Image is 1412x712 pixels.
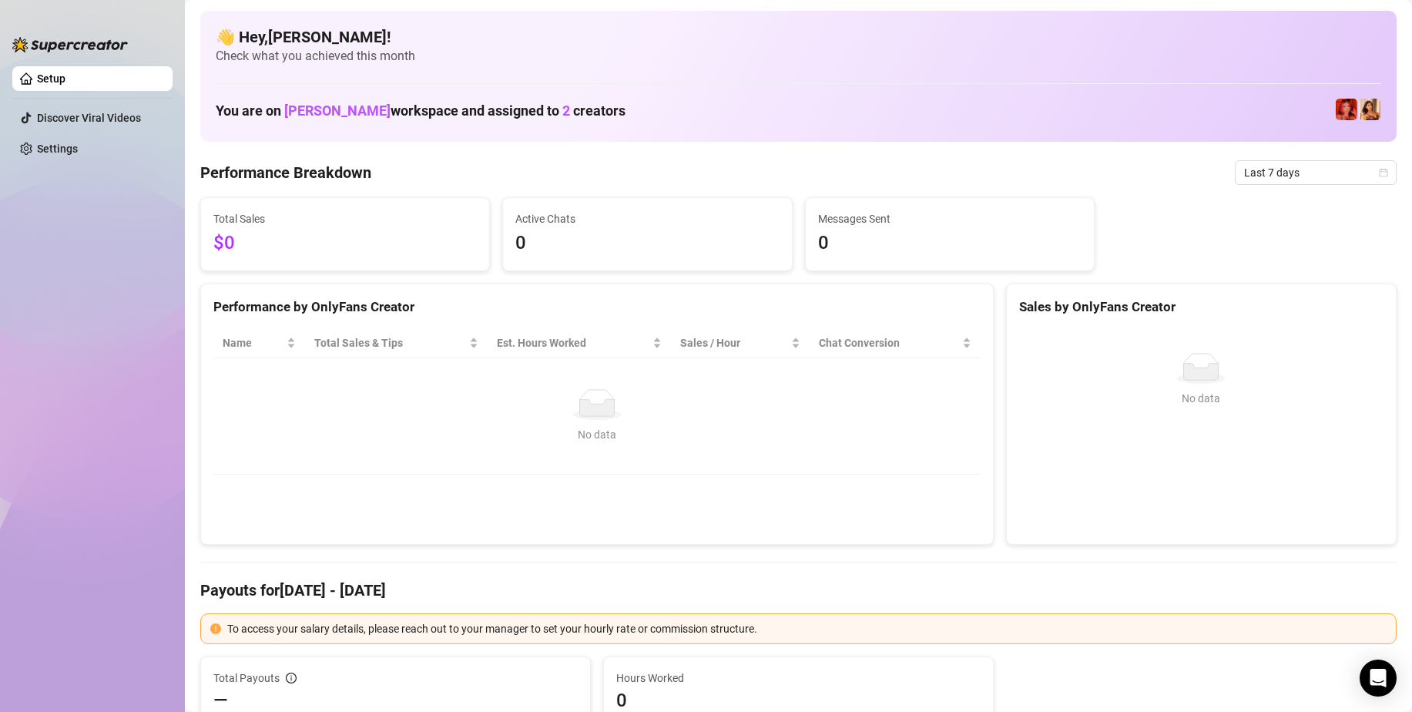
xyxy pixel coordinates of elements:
[1025,390,1377,407] div: No data
[213,328,305,358] th: Name
[818,210,1082,227] span: Messages Sent
[37,112,141,124] a: Discover Viral Videos
[819,334,959,351] span: Chat Conversion
[497,334,649,351] div: Est. Hours Worked
[314,334,466,351] span: Total Sales & Tips
[227,620,1387,637] div: To access your salary details, please reach out to your manager to set your hourly rate or commis...
[284,102,391,119] span: [PERSON_NAME]
[680,334,788,351] span: Sales / Hour
[213,670,280,687] span: Total Payouts
[616,670,981,687] span: Hours Worked
[305,328,488,358] th: Total Sales & Tips
[216,48,1381,65] span: Check what you achieved this month
[1359,99,1380,120] img: Zariah (@tszariah)
[223,334,283,351] span: Name
[1244,161,1387,184] span: Last 7 days
[515,210,779,227] span: Active Chats
[1379,168,1388,177] span: calendar
[286,673,297,683] span: info-circle
[1336,99,1357,120] img: Chanel (@chanelsantini)
[37,72,65,85] a: Setup
[213,229,477,258] span: $0
[671,328,810,358] th: Sales / Hour
[12,37,128,52] img: logo-BBDzfeDw.svg
[818,229,1082,258] span: 0
[515,229,779,258] span: 0
[37,143,78,155] a: Settings
[1360,660,1397,697] div: Open Intercom Messenger
[1019,297,1383,317] div: Sales by OnlyFans Creator
[229,426,965,443] div: No data
[213,210,477,227] span: Total Sales
[810,328,981,358] th: Chat Conversion
[200,579,1397,601] h4: Payouts for [DATE] - [DATE]
[216,102,626,119] h1: You are on workspace and assigned to creators
[213,297,981,317] div: Performance by OnlyFans Creator
[562,102,570,119] span: 2
[216,26,1381,48] h4: 👋 Hey, [PERSON_NAME] !
[200,162,371,183] h4: Performance Breakdown
[210,623,221,634] span: exclamation-circle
